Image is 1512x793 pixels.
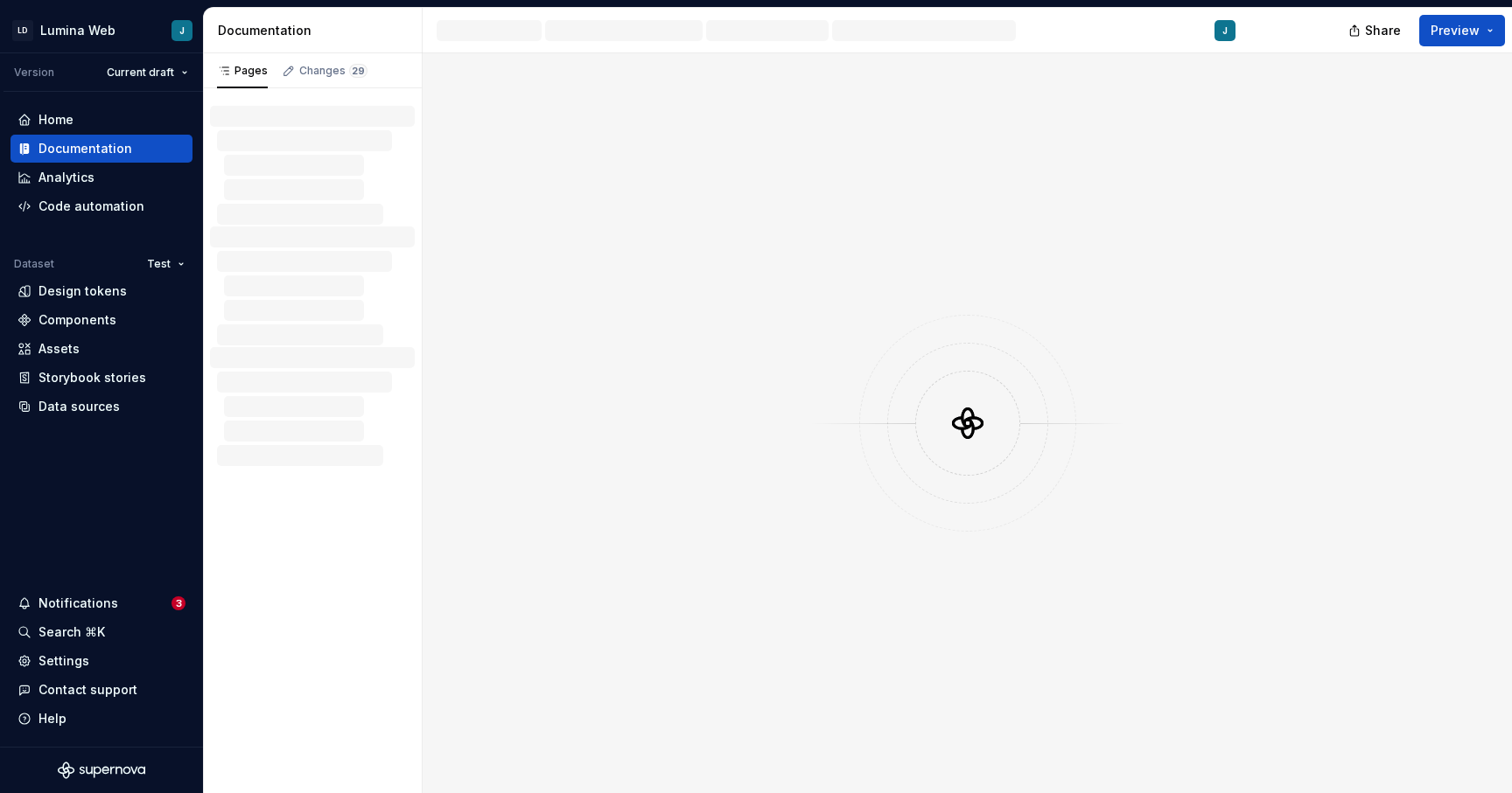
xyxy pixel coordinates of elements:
a: Code automation [10,192,192,220]
button: Share [1340,15,1412,46]
a: Data sources [10,393,192,421]
div: Components [38,311,116,329]
div: Version [14,66,54,80]
button: Notifications3 [10,589,192,617]
span: Preview [1431,22,1480,39]
div: Help [38,710,66,727]
button: Help [10,705,192,733]
div: LD [12,20,33,41]
div: Dataset [14,257,54,271]
a: Settings [10,647,192,675]
a: Assets [10,335,192,363]
svg: Supernova Logo [58,762,145,779]
button: LDLumina WebJ [3,11,199,49]
button: Search ⌘K [10,618,192,646]
a: Documentation [10,135,192,163]
div: Search ⌘K [38,623,105,641]
span: 3 [171,596,185,610]
div: Analytics [38,169,94,186]
a: Home [10,106,192,134]
a: Design tokens [10,277,192,305]
div: Contact support [38,681,137,699]
span: 29 [349,64,367,78]
div: Assets [38,340,80,358]
div: Home [38,111,73,129]
a: Analytics [10,163,192,191]
div: Data sources [38,398,120,415]
div: Pages [217,64,268,78]
div: Notifications [38,595,118,612]
div: Documentation [38,140,132,157]
div: J [1222,24,1228,38]
div: Storybook stories [38,369,146,386]
div: Settings [38,652,89,670]
button: Contact support [10,676,192,704]
button: Test [139,252,192,276]
div: Changes [299,64,367,78]
div: Code automation [38,198,144,215]
div: Documentation [218,22,415,39]
a: Components [10,306,192,334]
div: Design tokens [38,282,127,300]
button: Preview [1419,15,1505,46]
div: Lumina Web [40,22,115,39]
button: Current draft [99,60,196,85]
span: Share [1365,22,1401,39]
div: J [179,24,185,38]
span: Test [147,257,171,271]
span: Current draft [107,66,174,80]
a: Storybook stories [10,364,192,392]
